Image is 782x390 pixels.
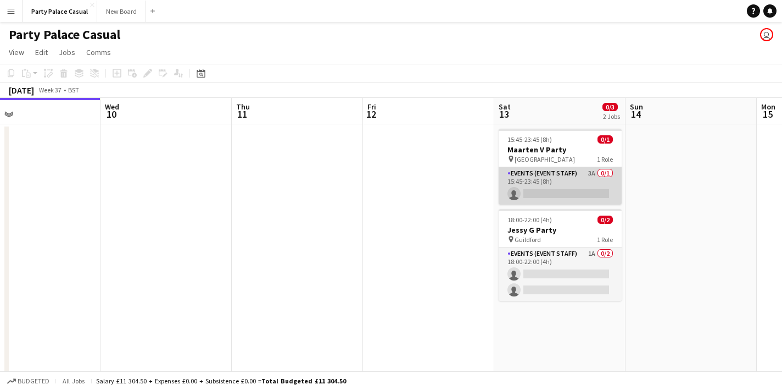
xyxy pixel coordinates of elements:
[597,235,613,244] span: 1 Role
[597,216,613,224] span: 0/2
[630,102,643,112] span: Sun
[103,108,119,120] span: 10
[497,108,511,120] span: 13
[236,102,250,112] span: Thu
[499,145,622,155] h3: Maarten V Party
[18,377,49,385] span: Budgeted
[234,108,250,120] span: 11
[68,86,79,94] div: BST
[499,209,622,301] app-job-card: 18:00-22:00 (4h)0/2Jessy G Party Guildford1 RoleEvents (Event Staff)1A0/218:00-22:00 (4h)
[366,108,376,120] span: 12
[499,248,622,301] app-card-role: Events (Event Staff)1A0/218:00-22:00 (4h)
[628,108,643,120] span: 14
[31,45,52,59] a: Edit
[515,235,541,244] span: Guildford
[499,102,511,112] span: Sat
[597,155,613,163] span: 1 Role
[367,102,376,112] span: Fri
[96,377,346,385] div: Salary £11 304.50 + Expenses £0.00 + Subsistence £0.00 =
[507,135,552,144] span: 15:45-23:45 (8h)
[36,86,64,94] span: Week 37
[35,47,48,57] span: Edit
[54,45,80,59] a: Jobs
[9,26,120,43] h1: Party Palace Casual
[82,45,115,59] a: Comms
[761,102,775,112] span: Mon
[97,1,146,22] button: New Board
[760,28,773,41] app-user-avatar: Nicole Nkansah
[499,167,622,205] app-card-role: Events (Event Staff)3A0/115:45-23:45 (8h)
[261,377,346,385] span: Total Budgeted £11 304.50
[603,112,620,120] div: 2 Jobs
[499,225,622,235] h3: Jessy G Party
[5,375,51,387] button: Budgeted
[9,47,24,57] span: View
[23,1,97,22] button: Party Palace Casual
[59,47,75,57] span: Jobs
[86,47,111,57] span: Comms
[507,216,552,224] span: 18:00-22:00 (4h)
[515,155,575,163] span: [GEOGRAPHIC_DATA]
[759,108,775,120] span: 15
[105,102,119,112] span: Wed
[602,103,618,111] span: 0/3
[4,45,29,59] a: View
[597,135,613,144] span: 0/1
[60,377,87,385] span: All jobs
[9,85,34,96] div: [DATE]
[499,129,622,205] app-job-card: 15:45-23:45 (8h)0/1Maarten V Party [GEOGRAPHIC_DATA]1 RoleEvents (Event Staff)3A0/115:45-23:45 (8h)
